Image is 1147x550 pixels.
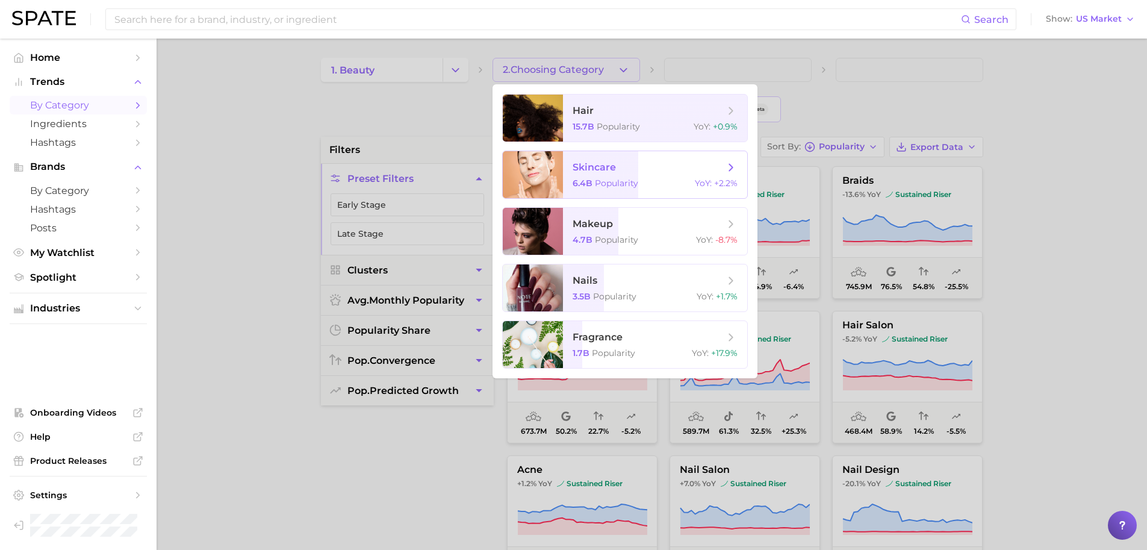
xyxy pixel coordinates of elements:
[593,291,636,302] span: Popularity
[573,178,592,189] span: 6.4b
[10,486,147,504] a: Settings
[30,204,126,215] span: Hashtags
[10,73,147,91] button: Trends
[974,14,1009,25] span: Search
[573,121,594,132] span: 15.7b
[10,243,147,262] a: My Watchlist
[30,407,126,418] span: Onboarding Videos
[696,234,713,245] span: YoY :
[573,291,591,302] span: 3.5b
[10,133,147,152] a: Hashtags
[30,137,126,148] span: Hashtags
[10,181,147,200] a: by Category
[10,114,147,133] a: Ingredients
[10,452,147,470] a: Product Releases
[10,200,147,219] a: Hashtags
[10,96,147,114] a: by Category
[30,455,126,466] span: Product Releases
[714,178,738,189] span: +2.2%
[573,348,589,358] span: 1.7b
[697,291,713,302] span: YoY :
[30,52,126,63] span: Home
[1076,16,1122,22] span: US Market
[10,268,147,287] a: Spotlight
[30,431,126,442] span: Help
[597,121,640,132] span: Popularity
[595,178,638,189] span: Popularity
[30,118,126,130] span: Ingredients
[10,510,147,540] a: Log out. Currently logged in as Brennan McVicar with e-mail brennan@spate.nyc.
[573,161,616,173] span: skincare
[573,275,597,286] span: nails
[30,77,126,87] span: Trends
[30,185,126,196] span: by Category
[711,348,738,358] span: +17.9%
[30,161,126,172] span: Brands
[30,303,126,314] span: Industries
[30,247,126,258] span: My Watchlist
[573,331,623,343] span: fragrance
[592,348,635,358] span: Popularity
[694,121,710,132] span: YoY :
[10,404,147,422] a: Onboarding Videos
[30,272,126,283] span: Spotlight
[573,234,592,245] span: 4.7b
[113,9,961,30] input: Search here for a brand, industry, or ingredient
[1046,16,1072,22] span: Show
[713,121,738,132] span: +0.9%
[692,348,709,358] span: YoY :
[715,234,738,245] span: -8.7%
[10,158,147,176] button: Brands
[493,84,757,378] ul: 2.Choosing Category
[573,105,594,116] span: hair
[30,99,126,111] span: by Category
[716,291,738,302] span: +1.7%
[573,218,613,230] span: makeup
[30,222,126,234] span: Posts
[595,234,638,245] span: Popularity
[695,178,712,189] span: YoY :
[10,299,147,317] button: Industries
[1043,11,1138,27] button: ShowUS Market
[10,219,147,237] a: Posts
[10,428,147,446] a: Help
[12,11,76,25] img: SPATE
[10,48,147,67] a: Home
[30,490,126,501] span: Settings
